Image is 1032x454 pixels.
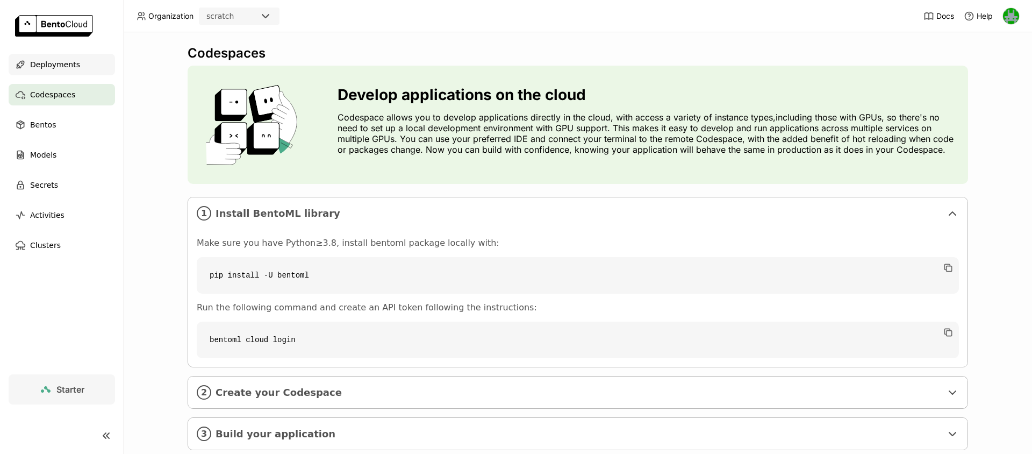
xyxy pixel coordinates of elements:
div: 1Install BentoML library [188,197,967,229]
a: Models [9,144,115,166]
span: Deployments [30,58,80,71]
p: Make sure you have Python≥3.8, install bentoml package locally with: [197,238,959,249]
span: Help [977,11,993,21]
i: 1 [197,206,211,221]
img: Sean Hickey [1003,8,1019,24]
p: Run the following command and create an API token following the instructions: [197,302,959,313]
div: Codespaces [188,45,968,61]
span: Install BentoML library [216,208,942,219]
span: Starter [56,384,84,395]
div: Help [964,11,993,22]
code: bentoml cloud login [197,322,959,358]
img: logo [15,15,93,37]
span: Secrets [30,179,58,191]
input: Selected scratch. [235,11,236,22]
div: 3Build your application [188,418,967,450]
a: Clusters [9,235,115,256]
span: Docs [936,11,954,21]
code: pip install -U bentoml [197,257,959,294]
i: 2 [197,385,211,400]
a: Docs [923,11,954,22]
a: Activities [9,204,115,226]
span: Create your Codespace [216,387,942,399]
a: Deployments [9,54,115,75]
span: Activities [30,209,64,222]
div: 2Create your Codespace [188,377,967,408]
span: Codespaces [30,88,75,101]
a: Bentos [9,114,115,136]
p: Codespace allows you to develop applications directly in the cloud, with access a variety of inst... [338,112,959,155]
span: Bentos [30,118,56,131]
a: Secrets [9,174,115,196]
div: scratch [206,11,234,22]
span: Clusters [30,239,61,252]
span: Build your application [216,428,942,440]
span: Organization [148,11,193,21]
span: Models [30,148,56,161]
a: Codespaces [9,84,115,105]
img: cover onboarding [196,84,312,165]
a: Starter [9,374,115,405]
h3: Develop applications on the cloud [338,86,959,103]
i: 3 [197,427,211,441]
